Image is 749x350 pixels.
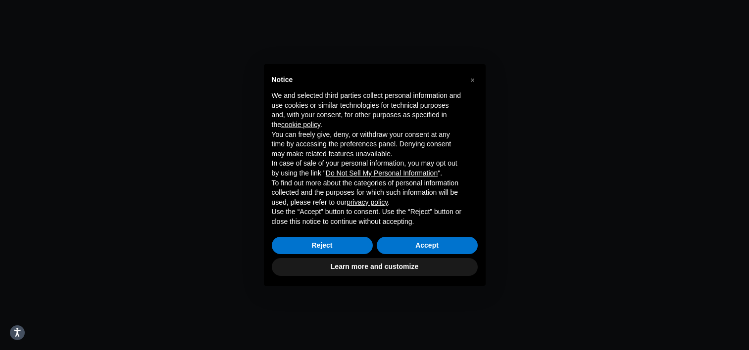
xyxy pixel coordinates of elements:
[272,130,462,159] p: You can freely give, deny, or withdraw your consent at any time by accessing the preferences pane...
[465,72,481,88] button: Close this notice
[281,121,320,129] a: cookie policy
[272,178,462,208] p: To find out more about the categories of personal information collected and the purposes for whic...
[272,258,478,276] button: Learn more and customize
[272,91,462,130] p: We and selected third parties collect personal information and use cookies or similar technologie...
[272,159,462,178] p: In case of sale of your personal information, you may opt out by using the link " ".
[272,207,462,226] p: Use the “Accept” button to consent. Use the “Reject” button or close this notice to continue with...
[377,237,478,255] button: Accept
[347,198,388,206] a: privacy policy
[470,76,474,84] span: ×
[272,76,462,83] h2: Notice
[272,237,373,255] button: Reject
[326,169,438,178] button: Do Not Sell My Personal Information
